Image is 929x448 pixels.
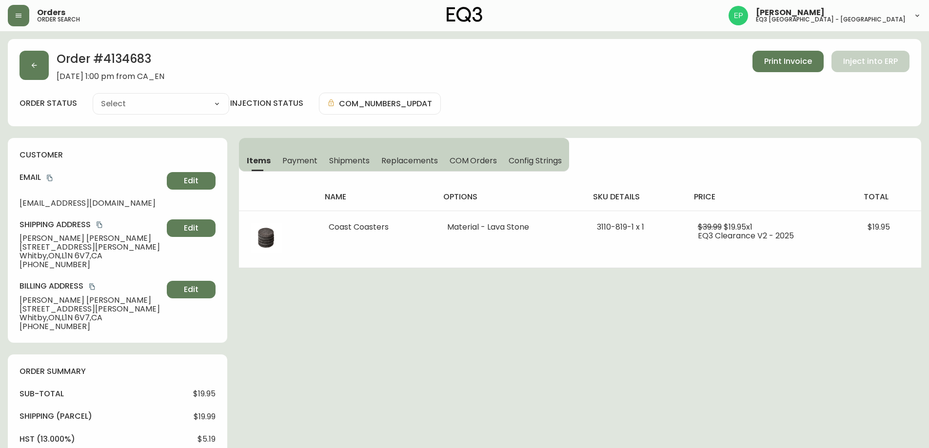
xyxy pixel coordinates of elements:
h4: hst (13.000%) [20,434,75,445]
span: $19.95 x 1 [724,221,752,233]
span: Config Strings [509,156,561,166]
button: Print Invoice [752,51,824,72]
h4: total [864,192,913,202]
span: Edit [184,175,198,186]
h4: Email [20,172,163,183]
img: edb0eb29d4ff191ed42d19acdf48d771 [729,6,748,25]
h4: customer [20,150,216,160]
h5: order search [37,17,80,22]
span: Replacements [381,156,437,166]
img: 8ee65bbe-5d19-449e-a937-3dcef41a8430.jpg [251,223,282,254]
span: [STREET_ADDRESS][PERSON_NAME] [20,305,163,313]
span: [PHONE_NUMBER] [20,260,163,269]
h4: Shipping ( Parcel ) [20,411,92,422]
span: $39.99 [698,221,722,233]
span: Payment [282,156,317,166]
span: [PERSON_NAME] [756,9,825,17]
h4: price [694,192,849,202]
span: COM Orders [450,156,497,166]
img: logo [447,7,483,22]
span: Whitby , ON , L1N 6V7 , CA [20,313,163,322]
button: Edit [167,172,216,190]
label: order status [20,98,77,109]
button: copy [95,220,104,230]
button: copy [87,282,97,292]
span: [PHONE_NUMBER] [20,322,163,331]
span: $5.19 [198,435,216,444]
h4: sub-total [20,389,64,399]
span: 3110-819-1 x 1 [597,221,644,233]
h4: Shipping Address [20,219,163,230]
button: copy [45,173,55,183]
h4: name [325,192,428,202]
h5: eq3 [GEOGRAPHIC_DATA] - [GEOGRAPHIC_DATA] [756,17,906,22]
span: [DATE] 1:00 pm from CA_EN [57,72,164,81]
h4: Billing Address [20,281,163,292]
h4: order summary [20,366,216,377]
span: Orders [37,9,65,17]
span: Items [247,156,271,166]
span: Edit [184,223,198,234]
span: EQ3 Clearance V2 - 2025 [698,230,794,241]
span: Print Invoice [764,56,812,67]
span: $19.99 [194,412,216,421]
h2: Order # 4134683 [57,51,164,72]
h4: injection status [230,98,303,109]
span: Edit [184,284,198,295]
span: Whitby , ON , L1N 6V7 , CA [20,252,163,260]
button: Edit [167,219,216,237]
li: Material - Lava Stone [447,223,573,232]
h4: sku details [593,192,678,202]
span: [EMAIL_ADDRESS][DOMAIN_NAME] [20,199,163,208]
span: Shipments [329,156,370,166]
span: [STREET_ADDRESS][PERSON_NAME] [20,243,163,252]
span: $19.95 [193,390,216,398]
span: Coast Coasters [329,221,389,233]
span: [PERSON_NAME] [PERSON_NAME] [20,234,163,243]
span: $19.95 [868,221,890,233]
button: Edit [167,281,216,298]
h4: options [443,192,577,202]
span: [PERSON_NAME] [PERSON_NAME] [20,296,163,305]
